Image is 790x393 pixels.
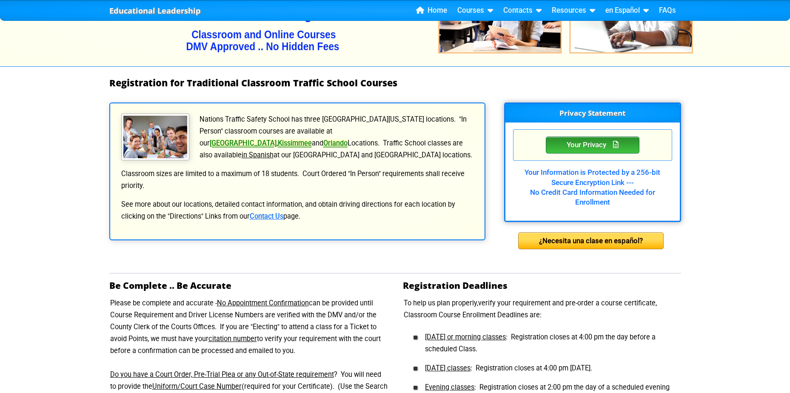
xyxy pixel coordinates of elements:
p: Classroom sizes are limited to a maximum of 18 students. Court Ordered "In Person" requirements s... [120,168,474,192]
u: Evening classes [425,383,474,391]
p: Nations Traffic Safety School has three [GEOGRAPHIC_DATA][US_STATE] locations. "In Person" classr... [120,114,474,161]
u: [DATE] or morning classes [425,333,506,341]
a: Courses [454,4,496,17]
a: en Español [602,4,652,17]
a: ¿Necesita una clase en español? [518,236,664,245]
p: To help us plan properly,verify your requirement and pre-order a course certificate, Classroom Co... [403,297,681,321]
li: : Registration closes at 4:00 pm [DATE]. [416,356,681,375]
a: [GEOGRAPHIC_DATA] [210,139,277,147]
u: No Appointment Confirmation [217,299,309,307]
div: ¿Necesita una clase en español? [518,232,664,249]
u: in Spanish [242,151,274,159]
a: Home [413,4,451,17]
h3: Privacy Statement [505,104,680,122]
li: : Registration closes at 4:00 pm the day before a scheduled Class. [416,328,681,356]
a: Educational Leadership [109,4,201,18]
a: Orlando [323,139,348,147]
h1: Registration for Traditional Classroom Traffic School Courses [109,78,681,88]
a: FAQs [656,4,679,17]
h2: Registration Deadlines [403,280,681,290]
div: Your Information is Protected by a 256-bit Secure Encryption Link --- No Credit Card Information ... [513,161,672,207]
a: Your Privacy [546,139,639,149]
h2: Be Complete .. Be Accurate [109,280,388,290]
u: [DATE] classes [425,364,471,372]
u: Uniform/Court Case Number [152,382,242,390]
img: Traffic School Students [121,114,189,160]
p: See more about our locations, detailed contact information, and obtain driving directions for eac... [120,199,474,222]
u: Do you have a Court Order, Pre-Trial Plea or any Out-of-State requirement [110,370,334,379]
u: citation number [208,335,257,343]
a: Resources [548,4,599,17]
a: Contact Us [250,212,283,220]
a: Contacts [500,4,545,17]
div: Privacy Statement [546,137,639,154]
a: Kissimmee [278,139,312,147]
